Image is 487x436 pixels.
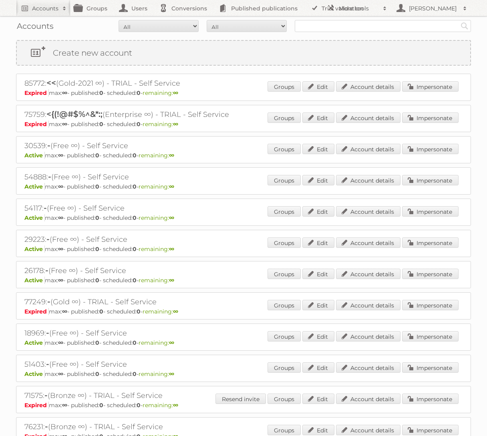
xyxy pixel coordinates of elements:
[137,402,141,409] strong: 0
[24,277,463,284] p: max: - published: - scheduled: -
[268,206,301,217] a: Groups
[99,89,103,96] strong: 0
[302,362,334,373] a: Edit
[24,141,305,151] h2: 30539: (Free ∞) - Self Service
[24,121,49,128] span: Expired
[336,331,400,342] a: Account details
[169,277,174,284] strong: ∞
[173,308,178,315] strong: ∞
[133,183,137,190] strong: 0
[169,245,174,253] strong: ∞
[268,362,301,373] a: Groups
[46,234,50,244] span: -
[99,308,103,315] strong: 0
[302,237,334,248] a: Edit
[268,175,301,185] a: Groups
[336,144,400,154] a: Account details
[139,370,174,378] span: remaining:
[407,4,459,12] h2: [PERSON_NAME]
[24,370,463,378] p: max: - published: - scheduled: -
[95,183,99,190] strong: 0
[24,370,45,378] span: Active
[24,308,463,315] p: max: - published: - scheduled: -
[169,152,174,159] strong: ∞
[402,269,459,279] a: Impersonate
[336,362,400,373] a: Account details
[62,89,67,96] strong: ∞
[17,41,470,65] a: Create new account
[62,402,67,409] strong: ∞
[302,425,334,435] a: Edit
[169,214,174,221] strong: ∞
[133,152,137,159] strong: 0
[302,206,334,217] a: Edit
[24,89,463,96] p: max: - published: - scheduled: -
[24,172,305,182] h2: 54888: (Free ∞) - Self Service
[24,339,463,346] p: max: - published: - scheduled: -
[402,394,459,404] a: Impersonate
[24,183,463,190] p: max: - published: - scheduled: -
[24,183,45,190] span: Active
[336,175,400,185] a: Account details
[58,370,63,378] strong: ∞
[95,214,99,221] strong: 0
[173,89,178,96] strong: ∞
[268,269,301,279] a: Groups
[46,109,103,119] span: <{(!@#$%^&*:;
[95,245,99,253] strong: 0
[268,237,301,248] a: Groups
[24,89,49,96] span: Expired
[99,121,103,128] strong: 0
[268,425,301,435] a: Groups
[402,175,459,185] a: Impersonate
[173,121,178,128] strong: ∞
[24,402,49,409] span: Expired
[302,331,334,342] a: Edit
[137,308,141,315] strong: 0
[139,152,174,159] span: remaining:
[302,113,334,123] a: Edit
[95,152,99,159] strong: 0
[137,121,141,128] strong: 0
[47,297,50,306] span: -
[339,4,379,12] h2: More tools
[302,81,334,92] a: Edit
[336,237,400,248] a: Account details
[139,339,174,346] span: remaining:
[95,277,99,284] strong: 0
[268,144,301,154] a: Groups
[24,245,463,253] p: max: - published: - scheduled: -
[268,81,301,92] a: Groups
[45,422,48,431] span: -
[48,172,51,181] span: -
[24,109,305,120] h2: 75759: (Enterprise ∞) - TRIAL - Self Service
[24,152,45,159] span: Active
[24,245,45,253] span: Active
[24,308,49,315] span: Expired
[133,339,137,346] strong: 0
[139,245,174,253] span: remaining:
[143,89,178,96] span: remaining:
[402,113,459,123] a: Impersonate
[139,183,174,190] span: remaining:
[95,339,99,346] strong: 0
[336,269,400,279] a: Account details
[24,214,463,221] p: max: - published: - scheduled: -
[24,214,45,221] span: Active
[336,425,400,435] a: Account details
[402,81,459,92] a: Impersonate
[302,175,334,185] a: Edit
[402,362,459,373] a: Impersonate
[24,152,463,159] p: max: - published: - scheduled: -
[402,206,459,217] a: Impersonate
[402,237,459,248] a: Impersonate
[58,152,63,159] strong: ∞
[24,121,463,128] p: max: - published: - scheduled: -
[143,121,178,128] span: remaining:
[24,339,45,346] span: Active
[46,359,49,369] span: -
[44,203,47,213] span: -
[268,300,301,310] a: Groups
[24,422,305,432] h2: 76231: (Bronze ∞) - TRIAL - Self Service
[302,269,334,279] a: Edit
